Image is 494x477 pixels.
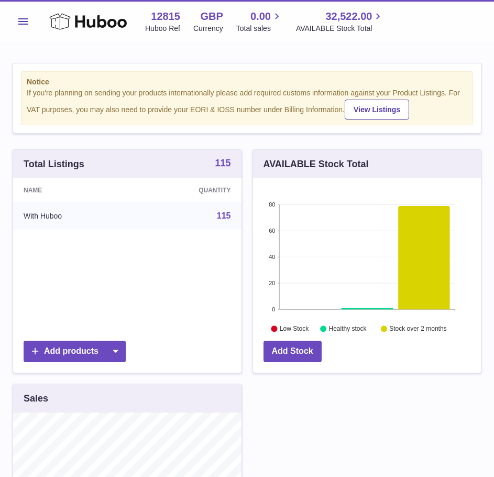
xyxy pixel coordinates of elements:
span: Total sales [236,24,283,34]
span: 0.00 [250,9,271,24]
text: 60 [269,227,275,234]
a: View Listings [345,100,409,120]
a: 32,522.00 AVAILABLE Stock Total [296,9,385,34]
a: Add Stock [264,341,322,362]
a: Add products [24,341,126,362]
text: 0 [272,306,275,312]
text: Low Stock [279,326,309,333]
text: Healthy stock [328,326,367,333]
strong: GBP [200,9,223,24]
a: 115 [215,158,230,170]
span: AVAILABLE Stock Total [296,24,385,34]
h3: AVAILABLE Stock Total [264,158,369,170]
h3: Total Listings [24,158,84,170]
text: 40 [269,254,275,260]
span: 32,522.00 [325,9,372,24]
th: Name [13,178,134,202]
strong: 12815 [151,9,180,24]
a: 115 [217,211,231,220]
a: 0.00 Total sales [236,9,283,34]
text: 80 [269,201,275,208]
text: Stock over 2 months [389,326,446,333]
div: Huboo Ref [145,24,180,34]
th: Quantity [134,178,241,202]
div: Currency [193,24,223,34]
text: 20 [269,280,275,286]
div: If you're planning on sending your products internationally please add required customs informati... [27,88,467,120]
td: With Huboo [13,202,134,230]
strong: 115 [215,158,230,168]
strong: Notice [27,77,467,87]
h3: Sales [24,392,48,405]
